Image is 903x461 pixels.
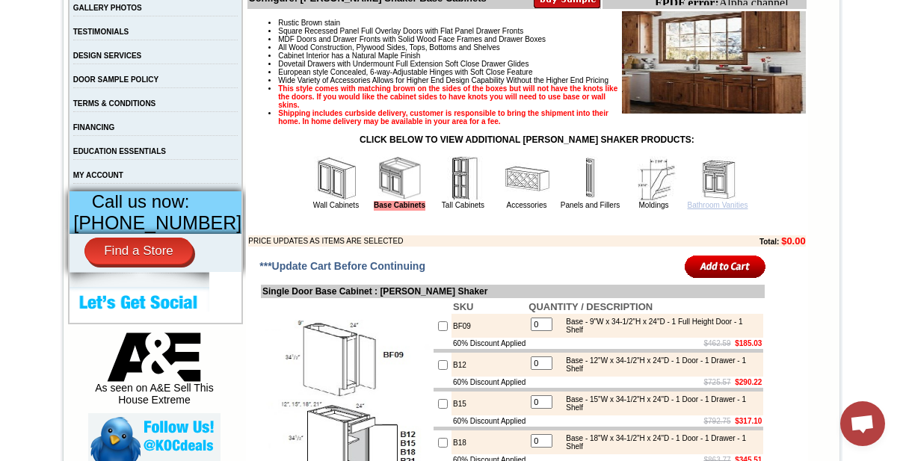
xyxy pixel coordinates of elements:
[442,201,484,209] a: Tall Cabinets
[632,156,677,201] img: Moldings
[685,254,766,279] input: Add to Cart
[622,11,806,114] img: Product Image
[261,285,765,298] td: Single Door Base Cabinet : [PERSON_NAME] Shaker
[135,68,181,84] td: [PERSON_NAME] White Shaker
[451,353,527,377] td: B12
[278,109,608,126] strong: Shipping includes curbside delivery, customer is responsible to bring the shipment into their hom...
[181,42,183,43] img: spacer.gif
[360,134,694,145] strong: CLICK BELOW TO VIEW ADDITIONAL [PERSON_NAME] SHAKER PRODUCTS:
[441,156,486,201] img: Tall Cabinets
[73,147,166,155] a: EDUCATION ESSENTIALS
[781,235,806,247] b: $0.00
[505,156,549,201] img: Accessories
[278,27,805,35] li: Square Recessed Panel Full Overlay Doors with Flat Panel Drawer Fronts
[88,332,221,413] div: As seen on A&E Sell This House Extreme
[704,378,731,386] s: $725.57
[92,191,190,211] span: Call us now:
[88,68,134,84] td: [PERSON_NAME] Yellow Walnut
[507,201,547,209] a: Accessories
[278,84,617,109] strong: This style comes with matching brown on the sides of the boxes but will not have the knots like t...
[528,301,653,312] b: QUANTITY / DESCRIPTION
[735,417,762,425] b: $317.10
[73,123,115,132] a: FINANCING
[86,42,88,43] img: spacer.gif
[278,76,805,84] li: Wide Variety of Accessories Allows for Higher End Design Capability Without the Higher End Pricing
[46,42,48,43] img: spacer.gif
[221,42,224,43] img: spacer.gif
[759,238,779,246] b: Total:
[451,430,527,454] td: B18
[561,201,620,209] a: Panels and Fillers
[73,52,142,60] a: DESIGN SERVICES
[840,401,885,446] div: Open chat
[695,156,740,201] img: Bathroom Vanities
[183,68,221,83] td: Baycreek Gray
[314,156,359,201] img: Wall Cabinets
[704,339,731,347] s: $462.59
[278,43,805,52] li: All Wood Construction, Plywood Sides, Tops, Bottoms and Shelves
[735,378,762,386] b: $290.22
[264,68,302,83] td: Bellmonte Maple
[451,314,527,338] td: BF09
[73,212,241,233] span: [PHONE_NUMBER]
[313,201,359,209] a: Wall Cabinets
[73,171,123,179] a: MY ACCOUNT
[688,201,748,209] a: Bathroom Vanities
[638,201,668,209] a: Moldings
[84,238,193,264] a: Find a Store
[704,417,731,425] s: $792.75
[451,338,527,349] td: 60% Discount Applied
[278,52,805,60] li: Cabinet Interior has a Natural Maple Finish
[451,392,527,415] td: B15
[377,156,422,201] img: Base Cabinets
[278,19,805,27] li: Rustic Brown stain
[278,35,805,43] li: MDF Doors and Drawer Fronts with Solid Wood Face Frames and Drawer Boxes
[453,301,473,312] b: SKU
[73,28,129,36] a: TESTIMONIALS
[278,68,805,76] li: European style Concealed, 6-way-Adjustable Hinges with Soft Close Feature
[374,201,425,211] a: Base Cabinets
[73,99,156,108] a: TERMS & CONDITIONS
[558,434,759,451] div: Base - 18"W x 34-1/2"H x 24"D - 1 Door - 1 Drawer - 1 Shelf
[451,415,527,427] td: 60% Discount Applied
[48,68,86,83] td: Alabaster Shaker
[558,318,759,334] div: Base - 9"W x 34-1/2"H x 24"D - 1 Full Height Door - 1 Shelf
[558,356,759,373] div: Base - 12"W x 34-1/2"H x 24"D - 1 Door - 1 Drawer - 1 Shelf
[451,377,527,388] td: 60% Discount Applied
[73,75,158,84] a: DOOR SAMPLE POLICY
[224,68,262,84] td: Beachwood Oak Shaker
[259,260,425,272] span: ***Update Cart Before Continuing
[278,60,805,68] li: Dovetail Drawers with Undermount Full Extension Soft Close Drawer Glides
[568,156,613,201] img: Panels and Fillers
[6,6,151,46] body: Alpha channel not supported: images/B12CTRY_JSI_1.1.jpg.png
[6,6,70,19] b: FPDF error:
[133,42,135,43] img: spacer.gif
[248,235,677,247] td: PRICE UPDATES AS ITEMS ARE SELECTED
[735,339,762,347] b: $185.03
[262,42,264,43] img: spacer.gif
[73,4,142,12] a: GALLERY PHOTOS
[558,395,759,412] div: Base - 15"W x 34-1/2"H x 24"D - 1 Door - 1 Drawer - 1 Shelf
